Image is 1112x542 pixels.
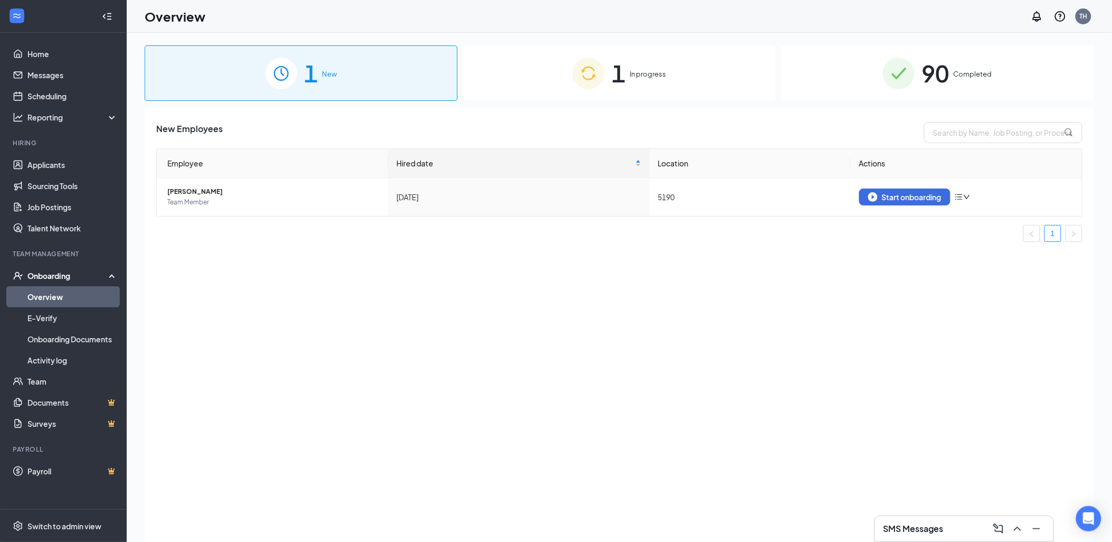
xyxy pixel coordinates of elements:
svg: ComposeMessage [992,522,1005,535]
th: Employee [157,149,388,178]
button: ChevronUp [1009,520,1026,537]
div: Onboarding [27,270,109,281]
button: left [1023,225,1040,242]
a: Home [27,43,118,64]
span: Completed [954,69,992,79]
div: Payroll [13,445,116,454]
span: right [1071,231,1077,237]
button: right [1066,225,1082,242]
a: Job Postings [27,197,118,218]
li: 1 [1044,225,1061,242]
a: Team [27,371,118,392]
a: Sourcing Tools [27,175,118,197]
a: Onboarding Documents [27,329,118,350]
button: Minimize [1028,520,1045,537]
input: Search by Name, Job Posting, or Process [924,122,1082,143]
span: 1 [612,55,625,91]
a: Overview [27,286,118,307]
a: Messages [27,64,118,86]
span: New [322,69,337,79]
svg: Minimize [1030,522,1043,535]
svg: Settings [13,521,23,531]
li: Next Page [1066,225,1082,242]
span: down [963,193,971,201]
a: SurveysCrown [27,413,118,434]
a: Talent Network [27,218,118,239]
td: 5190 [650,178,851,216]
h1: Overview [145,7,205,25]
svg: Collapse [102,11,112,22]
svg: ChevronUp [1011,522,1024,535]
a: DocumentsCrown [27,392,118,413]
svg: UserCheck [13,270,23,281]
div: Switch to admin view [27,521,101,531]
a: 1 [1045,226,1061,241]
div: [DATE] [396,191,641,203]
span: Hired date [396,157,633,169]
span: Team Member [167,197,379,208]
th: Location [650,149,851,178]
svg: QuestionInfo [1054,10,1067,23]
div: Reporting [27,112,118,123]
a: PayrollCrown [27,461,118,482]
h3: SMS Messages [883,523,944,535]
a: Applicants [27,154,118,175]
svg: WorkstreamLogo [12,11,22,21]
span: 90 [922,55,949,91]
a: E-Verify [27,307,118,329]
svg: Notifications [1031,10,1043,23]
div: Team Management [13,249,116,258]
div: Start onboarding [868,192,942,202]
span: [PERSON_NAME] [167,186,379,197]
span: left [1029,231,1035,237]
span: In progress [630,69,666,79]
th: Actions [851,149,1082,178]
div: Open Intercom Messenger [1076,506,1101,531]
a: Activity log [27,350,118,371]
button: ComposeMessage [990,520,1007,537]
button: Start onboarding [859,189,951,205]
span: New Employees [156,122,223,143]
li: Previous Page [1023,225,1040,242]
div: Hiring [13,138,116,147]
div: TH [1080,12,1088,21]
span: bars [955,193,963,201]
span: 1 [305,55,318,91]
svg: Analysis [13,112,23,123]
a: Scheduling [27,86,118,107]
